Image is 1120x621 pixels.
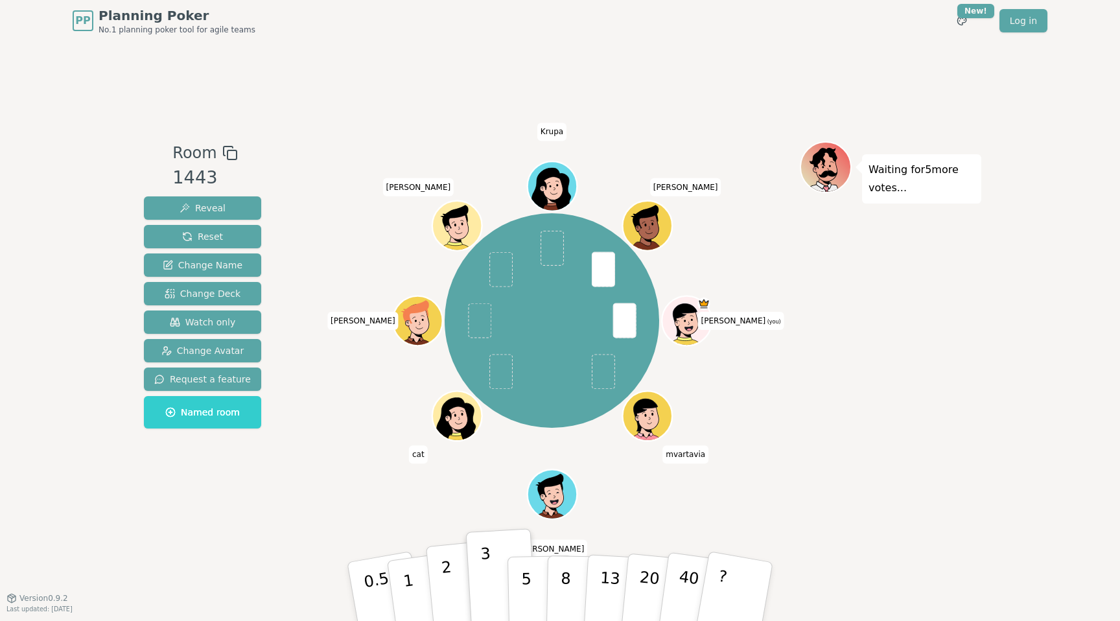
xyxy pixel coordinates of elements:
[697,298,710,310] span: John is the host
[537,123,566,141] span: Click to change your name
[517,539,588,557] span: Click to change your name
[144,339,261,362] button: Change Avatar
[144,368,261,391] button: Request a feature
[144,310,261,334] button: Watch only
[650,178,721,196] span: Click to change your name
[957,4,994,18] div: New!
[144,396,261,428] button: Named room
[19,593,68,603] span: Version 0.9.2
[75,13,90,29] span: PP
[180,202,226,215] span: Reveal
[869,161,975,197] p: Waiting for 5 more votes...
[663,298,710,344] button: Click to change your avatar
[73,6,255,35] a: PPPlanning PokerNo.1 planning poker tool for agile teams
[480,545,495,615] p: 3
[950,9,974,32] button: New!
[144,253,261,277] button: Change Name
[99,6,255,25] span: Planning Poker
[144,196,261,220] button: Reveal
[698,312,784,330] span: Click to change your name
[170,316,236,329] span: Watch only
[662,445,708,463] span: Click to change your name
[99,25,255,35] span: No.1 planning poker tool for agile teams
[327,312,399,330] span: Click to change your name
[6,593,68,603] button: Version0.9.2
[163,259,242,272] span: Change Name
[161,344,244,357] span: Change Avatar
[765,319,781,325] span: (you)
[409,445,428,463] span: Click to change your name
[172,165,237,191] div: 1443
[382,178,454,196] span: Click to change your name
[165,406,240,419] span: Named room
[144,225,261,248] button: Reset
[144,282,261,305] button: Change Deck
[172,141,216,165] span: Room
[999,9,1047,32] a: Log in
[165,287,240,300] span: Change Deck
[6,605,73,613] span: Last updated: [DATE]
[182,230,223,243] span: Reset
[154,373,251,386] span: Request a feature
